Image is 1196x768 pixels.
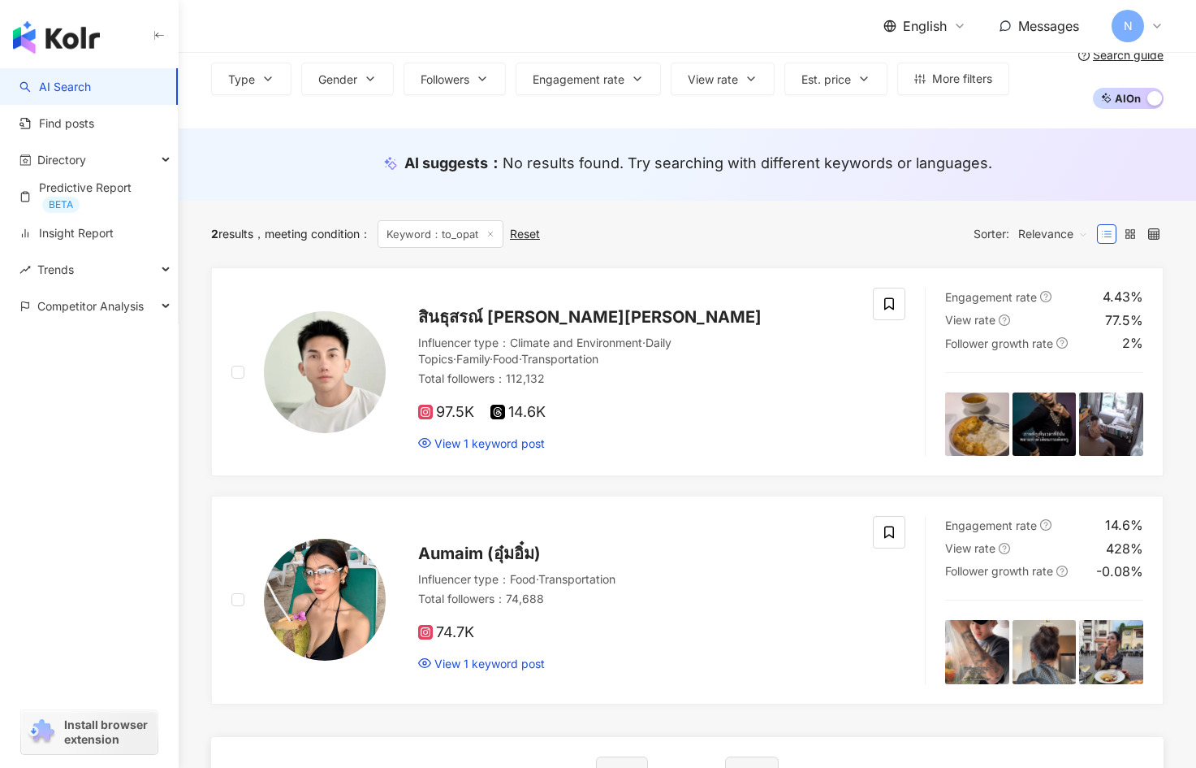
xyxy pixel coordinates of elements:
[456,352,490,366] span: Family
[1079,393,1143,457] img: post-image
[37,288,144,324] span: Competitor Analysis
[1012,393,1077,457] img: post-image
[490,352,493,366] span: ·
[999,315,1010,326] span: question-circle
[1018,221,1088,247] span: Relevance
[19,79,91,95] a: searchAI Search
[536,572,538,586] span: ·
[1079,620,1143,684] img: post-image
[1105,516,1143,534] div: 14.6%
[434,656,545,672] span: View 1 keyword post
[211,496,1164,705] a: KOL AvatarAumaim (อุ๋มอิ๋ม)Influencer type：Food·TransportationTotal followers：74,68874.7KView 1 k...
[945,564,1053,578] span: Follower growth rate
[1018,18,1079,34] span: Messages
[784,63,887,95] button: Est. price
[945,336,1053,350] span: Follower growth rate
[404,63,506,95] button: Followers
[974,221,1097,247] div: Sorter:
[19,180,165,213] a: Predictive ReportBETA
[1105,311,1143,329] div: 77.5%
[521,352,598,366] span: Transportation
[903,17,947,35] span: English
[418,571,853,588] div: Influencer type ：
[1078,50,1090,61] span: question-circle
[453,352,456,366] span: ·
[211,63,291,95] button: Type
[418,544,541,563] span: Aumaim (อุ๋มอิ๋ม)
[688,73,738,86] span: View rate
[493,352,519,366] span: Food
[945,313,995,327] span: View rate
[418,371,853,387] div: Total followers ： 112,132
[510,336,642,349] span: Climate and Environment
[999,543,1010,554] span: question-circle
[418,404,474,421] span: 97.5K
[404,153,992,173] div: AI suggests ：
[37,141,86,178] span: Directory
[1040,291,1051,302] span: question-circle
[26,719,57,745] img: chrome extension
[1040,519,1051,531] span: question-circle
[533,73,624,86] span: Engagement rate
[516,63,661,95] button: Engagement rate
[421,73,469,86] span: Followers
[264,539,386,661] img: KOL Avatar
[1093,49,1164,62] div: Search guide
[945,393,1009,457] img: post-image
[490,404,546,421] span: 14.6K
[418,336,671,366] span: Daily Topics
[1056,337,1068,349] span: question-circle
[434,436,545,452] span: View 1 keyword post
[378,220,503,248] span: Keyword：to_opat
[211,228,253,241] div: results
[945,541,995,555] span: View rate
[13,21,100,54] img: logo
[801,73,851,86] span: Est. price
[510,572,536,586] span: Food
[264,311,386,433] img: KOL Avatar
[253,227,371,241] span: meeting condition ：
[211,227,218,241] span: 2
[19,264,31,276] span: rise
[211,267,1164,476] a: KOL Avatarสินธุสรณ์ [PERSON_NAME][PERSON_NAME]Influencer type：Climate and Environment·Daily Topic...
[503,154,992,171] span: No results found. Try searching with different keywords or languages.
[301,63,394,95] button: Gender
[418,307,762,327] span: สินธุสรณ์ [PERSON_NAME][PERSON_NAME]
[671,63,775,95] button: View rate
[1012,620,1077,684] img: post-image
[945,620,1009,684] img: post-image
[897,63,1009,95] button: More filters
[945,519,1037,532] span: Engagement rate
[418,656,545,672] a: View 1 keyword post
[418,436,545,452] a: View 1 keyword post
[519,352,521,366] span: ·
[37,251,74,288] span: Trends
[1103,288,1143,306] div: 4.43%
[1122,334,1143,352] div: 2%
[228,73,255,86] span: Type
[1096,562,1143,580] div: -0.08%
[932,72,992,85] span: More filters
[538,572,615,586] span: Transportation
[64,718,153,747] span: Install browser extension
[19,115,94,132] a: Find posts
[418,335,853,367] div: Influencer type ：
[945,290,1037,304] span: Engagement rate
[1124,17,1133,35] span: N
[318,73,357,86] span: Gender
[642,336,645,349] span: ·
[1056,566,1068,577] span: question-circle
[1106,540,1143,558] div: 428%
[418,591,853,607] div: Total followers ： 74,688
[19,225,114,241] a: Insight Report
[510,228,540,241] div: Reset
[21,710,158,754] a: chrome extensionInstall browser extension
[418,624,474,641] span: 74.7K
